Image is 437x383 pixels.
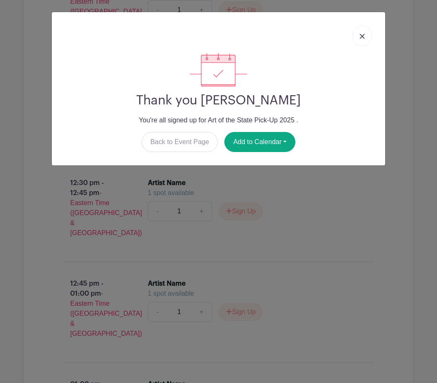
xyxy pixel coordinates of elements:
h2: Thank you [PERSON_NAME] [58,93,379,109]
a: Back to Event Page [142,132,218,152]
button: Add to Calendar [224,132,295,152]
img: close_button-5f87c8562297e5c2d7936805f587ecaba9071eb48480494691a3f1689db116b3.svg [360,34,365,39]
img: signup_complete-c468d5dda3e2740ee63a24cb0ba0d3ce5d8a4ecd24259e683200fb1569d990c8.svg [190,53,247,86]
p: You're all signed up for Art of the State Pick-Up 2025 . [58,115,379,125]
